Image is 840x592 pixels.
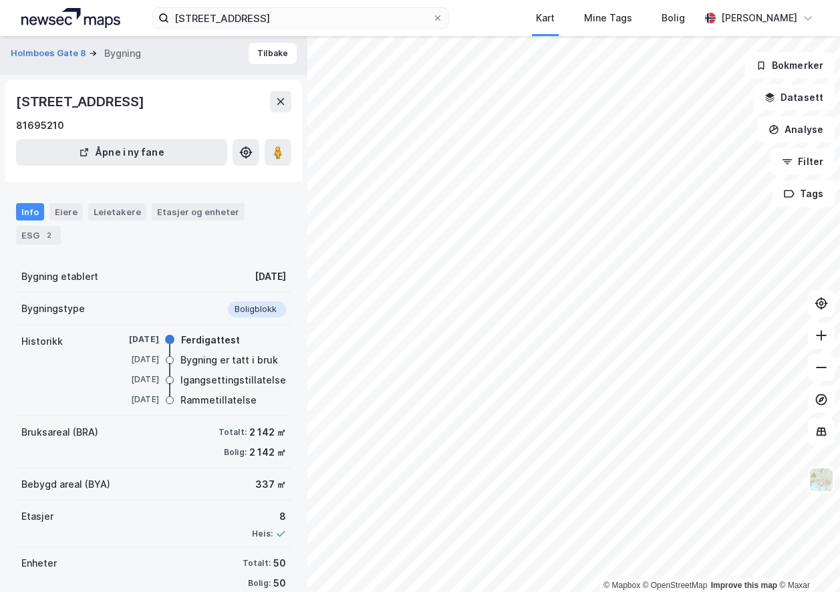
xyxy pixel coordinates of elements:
[773,180,835,207] button: Tags
[180,392,257,408] div: Rammetillatelse
[21,269,98,285] div: Bygning etablert
[249,43,297,64] button: Tilbake
[16,118,64,134] div: 81695210
[248,578,271,589] div: Bolig:
[106,353,159,365] div: [DATE]
[643,581,708,590] a: OpenStreetMap
[255,476,286,492] div: 337 ㎡
[662,10,685,26] div: Bolig
[180,372,286,388] div: Igangsettingstillatelse
[106,374,159,386] div: [DATE]
[106,394,159,406] div: [DATE]
[181,332,240,348] div: Ferdigattest
[21,333,63,349] div: Historikk
[252,529,273,539] div: Heis:
[88,203,146,220] div: Leietakere
[249,444,286,460] div: 2 142 ㎡
[106,333,159,345] div: [DATE]
[773,528,840,592] div: Kontrollprogram for chat
[757,116,835,143] button: Analyse
[711,581,777,590] a: Improve this map
[21,555,57,571] div: Enheter
[180,352,278,368] div: Bygning er tatt i bruk
[771,148,835,175] button: Filter
[49,203,83,220] div: Eiere
[224,447,247,458] div: Bolig:
[273,555,286,571] div: 50
[16,91,147,112] div: [STREET_ADDRESS]
[753,84,835,111] button: Datasett
[809,467,834,492] img: Z
[249,424,286,440] div: 2 142 ㎡
[21,301,85,317] div: Bygningstype
[273,575,286,591] div: 50
[157,206,239,218] div: Etasjer og enheter
[21,424,98,440] div: Bruksareal (BRA)
[16,226,61,245] div: ESG
[255,269,286,285] div: [DATE]
[584,10,632,26] div: Mine Tags
[219,427,247,438] div: Totalt:
[536,10,555,26] div: Kart
[16,139,227,166] button: Åpne i ny fane
[773,528,840,592] iframe: Chat Widget
[21,476,110,492] div: Bebygd areal (BYA)
[744,52,835,79] button: Bokmerker
[603,581,640,590] a: Mapbox
[104,45,141,61] div: Bygning
[169,8,432,28] input: Søk på adresse, matrikkel, gårdeiere, leietakere eller personer
[42,229,55,242] div: 2
[721,10,797,26] div: [PERSON_NAME]
[21,8,120,28] img: logo.a4113a55bc3d86da70a041830d287a7e.svg
[11,47,89,60] button: Holmboes Gate 8
[21,508,53,525] div: Etasjer
[243,558,271,569] div: Totalt:
[252,508,286,525] div: 8
[16,203,44,220] div: Info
